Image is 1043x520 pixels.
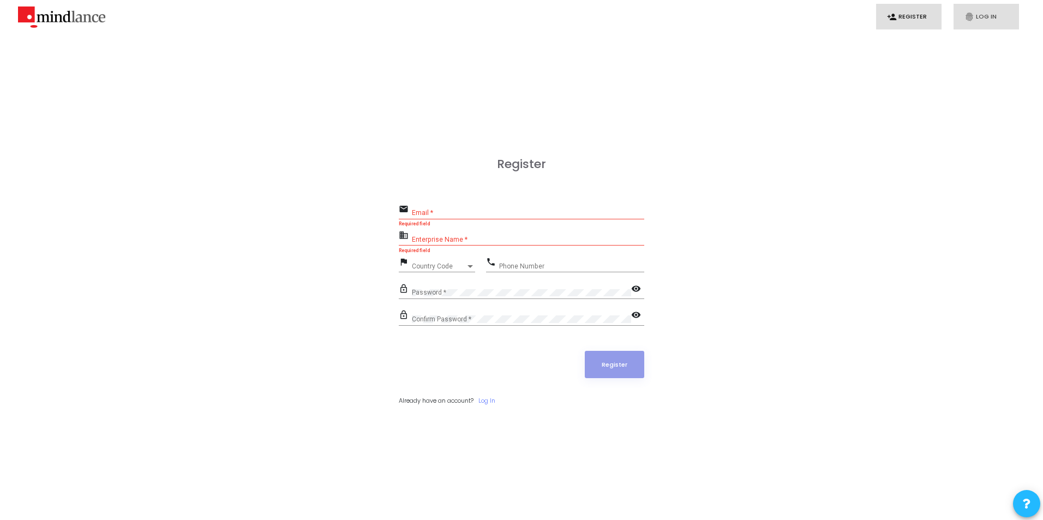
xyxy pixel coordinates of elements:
mat-icon: lock_outline [399,309,412,322]
mat-icon: visibility [631,283,644,296]
input: Phone Number [499,262,644,270]
a: Log In [478,396,495,405]
img: logo [18,3,105,31]
a: person_addRegister [876,4,942,29]
mat-icon: flag [399,256,412,270]
strong: Required field [399,221,430,226]
strong: Required field [399,248,430,253]
mat-icon: phone [486,256,499,270]
button: Register [585,351,645,378]
span: Country Code [412,263,465,270]
input: Email [412,209,644,217]
mat-icon: lock_outline [399,283,412,296]
h3: Register [399,157,644,171]
span: Already have an account? [399,396,473,405]
i: person_add [887,12,897,22]
mat-icon: business [399,230,412,243]
mat-icon: visibility [631,309,644,322]
a: fingerprintLog In [954,4,1019,29]
i: fingerprint [964,12,974,22]
mat-icon: email [399,204,412,217]
input: Enterprise Name [412,236,644,243]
